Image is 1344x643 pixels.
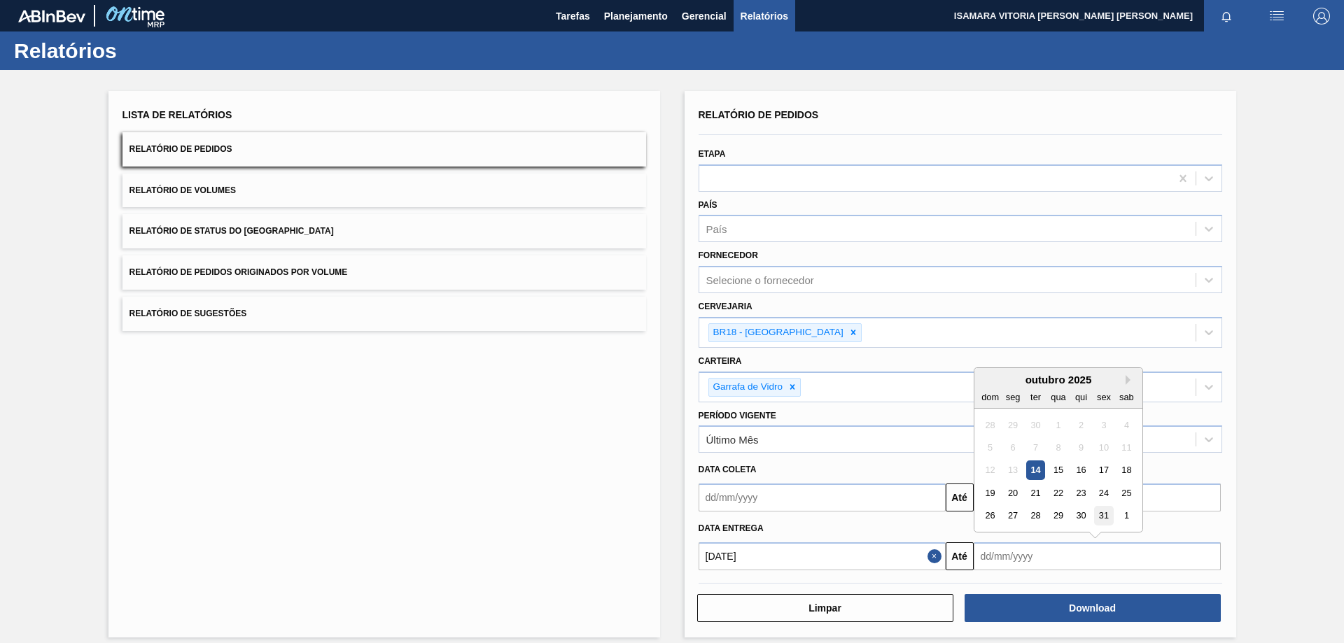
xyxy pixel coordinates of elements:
div: Choose sexta-feira, 24 de outubro de 2025 [1094,483,1113,502]
div: Not available quinta-feira, 9 de outubro de 2025 [1071,438,1090,457]
div: Not available sexta-feira, 10 de outubro de 2025 [1094,438,1113,457]
div: Choose sábado, 25 de outubro de 2025 [1116,483,1135,502]
button: Next Month [1126,375,1135,385]
div: sex [1094,388,1113,407]
span: Relatório de Pedidos Originados por Volume [129,267,348,277]
label: País [699,200,717,210]
span: Relatório de Volumes [129,185,236,195]
span: Relatório de Status do [GEOGRAPHIC_DATA] [129,226,334,236]
label: Período Vigente [699,411,776,421]
span: Gerencial [682,8,727,24]
span: Tarefas [556,8,590,24]
div: Not available quinta-feira, 2 de outubro de 2025 [1071,415,1090,434]
img: TNhmsLtSVTkK8tSr43FrP2fwEKptu5GPRR3wAAAABJRU5ErkJggg== [18,10,85,22]
div: Choose terça-feira, 21 de outubro de 2025 [1025,483,1044,502]
div: sab [1116,388,1135,407]
div: Choose sexta-feira, 17 de outubro de 2025 [1094,460,1113,479]
div: Último Mês [706,434,759,446]
button: Notificações [1204,6,1249,26]
button: Relatório de Pedidos [122,132,646,167]
button: Relatório de Status do [GEOGRAPHIC_DATA] [122,214,646,248]
button: Limpar [697,594,953,622]
div: ter [1025,388,1044,407]
div: BR18 - [GEOGRAPHIC_DATA] [709,324,846,341]
input: dd/mm/yyyy [699,542,946,570]
div: Not available sábado, 11 de outubro de 2025 [1116,438,1135,457]
div: Not available segunda-feira, 13 de outubro de 2025 [1003,460,1022,479]
button: Download [965,594,1221,622]
div: Choose quarta-feira, 22 de outubro de 2025 [1049,483,1067,502]
button: Close [927,542,946,570]
label: Fornecedor [699,250,758,260]
div: Not available domingo, 5 de outubro de 2025 [981,438,1000,457]
input: dd/mm/yyyy [974,542,1221,570]
button: Relatório de Volumes [122,174,646,208]
div: Choose domingo, 26 de outubro de 2025 [981,506,1000,525]
div: Not available domingo, 28 de setembro de 2025 [981,415,1000,434]
span: Planejamento [604,8,668,24]
div: Not available quarta-feira, 1 de outubro de 2025 [1049,415,1067,434]
span: Relatório de Pedidos [699,109,819,120]
div: Not available terça-feira, 30 de setembro de 2025 [1025,415,1044,434]
div: Choose quarta-feira, 29 de outubro de 2025 [1049,506,1067,525]
div: qua [1049,388,1067,407]
span: Relatório de Pedidos [129,144,232,154]
input: dd/mm/yyyy [699,483,946,511]
div: Not available segunda-feira, 6 de outubro de 2025 [1003,438,1022,457]
div: Not available quarta-feira, 8 de outubro de 2025 [1049,438,1067,457]
span: Data coleta [699,465,757,474]
button: Até [946,542,974,570]
div: Not available terça-feira, 7 de outubro de 2025 [1025,438,1044,457]
div: dom [981,388,1000,407]
div: Choose sábado, 1 de novembro de 2025 [1116,506,1135,525]
div: month 2025-10 [979,414,1137,527]
div: Not available sábado, 4 de outubro de 2025 [1116,415,1135,434]
div: Choose domingo, 19 de outubro de 2025 [981,483,1000,502]
span: Relatórios [741,8,788,24]
button: Até [946,483,974,511]
div: Garrafa de Vidro [709,379,785,396]
div: Choose quinta-feira, 16 de outubro de 2025 [1071,460,1090,479]
label: Etapa [699,149,726,159]
div: Choose terça-feira, 14 de outubro de 2025 [1025,460,1044,479]
div: Choose quinta-feira, 30 de outubro de 2025 [1071,506,1090,525]
div: seg [1003,388,1022,407]
label: Cervejaria [699,302,752,311]
img: Logout [1313,8,1330,24]
div: País [706,223,727,235]
div: Choose sexta-feira, 31 de outubro de 2025 [1094,506,1113,525]
div: Choose sábado, 18 de outubro de 2025 [1116,460,1135,479]
h1: Relatórios [14,43,262,59]
div: Not available sexta-feira, 3 de outubro de 2025 [1094,415,1113,434]
img: userActions [1268,8,1285,24]
span: Lista de Relatórios [122,109,232,120]
div: Choose terça-feira, 28 de outubro de 2025 [1025,506,1044,525]
div: Choose quinta-feira, 23 de outubro de 2025 [1071,483,1090,502]
button: Relatório de Pedidos Originados por Volume [122,255,646,290]
div: Not available domingo, 12 de outubro de 2025 [981,460,1000,479]
div: outubro 2025 [974,374,1142,386]
div: qui [1071,388,1090,407]
span: Data Entrega [699,523,764,533]
div: Choose segunda-feira, 20 de outubro de 2025 [1003,483,1022,502]
div: Selecione o fornecedor [706,274,814,286]
button: Relatório de Sugestões [122,297,646,331]
div: Choose quarta-feira, 15 de outubro de 2025 [1049,460,1067,479]
label: Carteira [699,356,742,366]
div: Choose segunda-feira, 27 de outubro de 2025 [1003,506,1022,525]
div: Not available segunda-feira, 29 de setembro de 2025 [1003,415,1022,434]
span: Relatório de Sugestões [129,309,247,318]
